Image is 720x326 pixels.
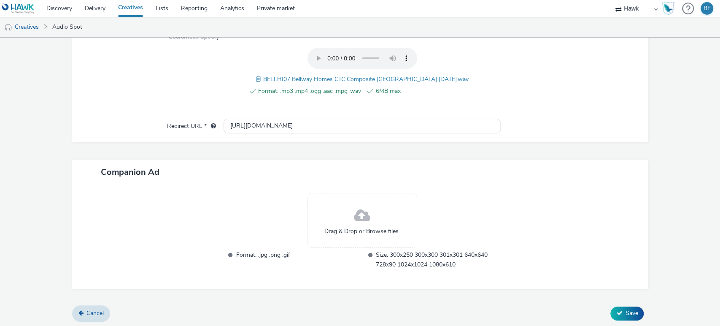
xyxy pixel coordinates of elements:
[4,23,13,32] img: audio
[263,75,469,83] span: BELLHI07 Bellway Homes CTC Composite [GEOGRAPHIC_DATA] [DATE].wav
[662,2,674,15] img: Hawk Academy
[324,227,400,236] span: Drag & Drop or Browse files.
[48,17,86,37] a: Audio Spot
[662,2,678,15] a: Hawk Academy
[610,307,644,320] button: Save
[101,166,159,178] span: Companion Ad
[72,305,110,321] a: Cancel
[258,86,361,96] span: Format: .mp3 .mp4 .ogg .aac .mpg .wav
[207,122,216,130] div: URL will be used as a validation URL with some SSPs and it will be the redirection URL of your cr...
[236,250,361,269] span: Format: .jpg .png .gif
[625,309,638,317] span: Save
[376,250,501,269] span: Size: 300x250 300x300 301x301 640x640 728x90 1024x1024 1080x610
[2,3,35,14] img: undefined Logo
[86,309,104,317] span: Cancel
[376,86,479,96] span: 6MB max
[704,2,711,15] div: BE
[164,119,219,130] label: Redirect URL *
[224,119,501,133] input: url...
